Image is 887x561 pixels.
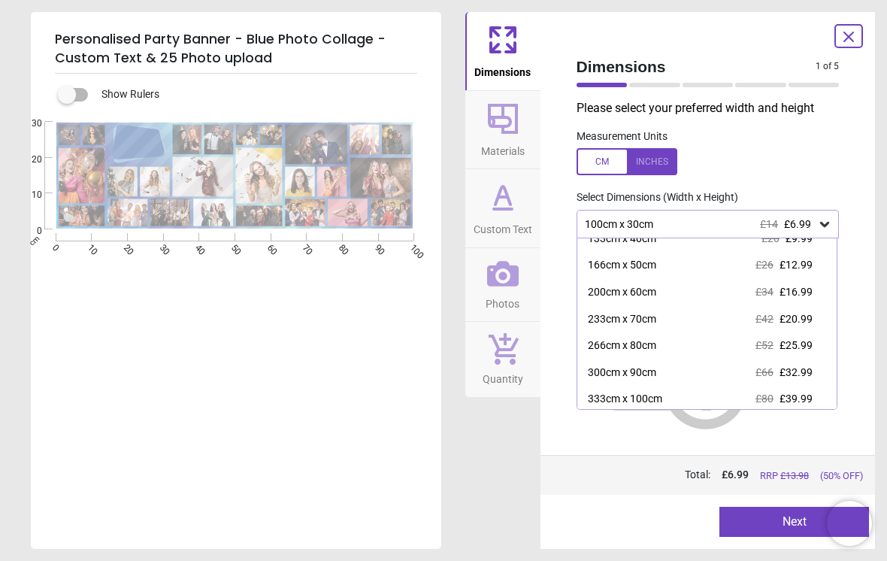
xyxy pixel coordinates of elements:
[27,234,41,247] span: cm
[474,58,531,80] span: Dimensions
[55,24,417,74] h5: Personalised Party Banner - Blue Photo Collage - Custom Text & 25 Photo upload
[588,232,656,247] div: 133cm x 40cm
[577,56,816,77] span: Dimensions
[465,91,540,169] button: Materials
[588,258,656,273] div: 166cm x 50cm
[755,366,773,378] span: £66
[761,232,780,244] span: £20
[14,117,42,130] span: 30
[780,470,809,481] span: £ 13.98
[719,507,869,537] button: Next
[465,12,540,90] button: Dimensions
[816,60,839,73] span: 1 of 5
[67,86,441,104] div: Show Rulers
[722,468,749,483] span: £
[583,218,818,231] div: 100cm x 30cm
[565,190,738,205] label: Select Dimensions (Width x Height)
[588,365,656,381] div: 300cm x 90cm
[486,290,519,312] span: Photos
[14,153,42,166] span: 20
[481,137,525,159] span: Materials
[786,232,813,244] span: £9.99
[780,339,813,351] span: £25.99
[577,100,852,117] p: Please select your preferred width and height
[575,468,864,483] div: Total:
[755,286,773,298] span: £34
[780,393,813,405] span: £39.99
[588,312,656,327] div: 233cm x 70cm
[588,392,662,407] div: 333cm x 100cm
[474,215,532,238] span: Custom Text
[784,218,811,230] span: £6.99
[728,469,749,481] span: 6.99
[780,259,813,271] span: £12.99
[755,259,773,271] span: £26
[483,365,523,387] span: Quantity
[465,169,540,247] button: Custom Text
[820,469,863,483] span: (50% OFF)
[588,338,656,353] div: 266cm x 80cm
[827,501,872,546] iframe: Brevo live chat
[755,313,773,325] span: £42
[760,469,809,483] span: RRP
[588,285,656,300] div: 200cm x 60cm
[14,189,42,202] span: 10
[465,248,540,322] button: Photos
[760,218,778,230] span: £14
[780,313,813,325] span: £20.99
[755,339,773,351] span: £52
[755,393,773,405] span: £80
[780,366,813,378] span: £32.99
[14,225,42,238] span: 0
[780,286,813,298] span: £16.99
[465,322,540,397] button: Quantity
[577,129,668,144] label: Measurement Units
